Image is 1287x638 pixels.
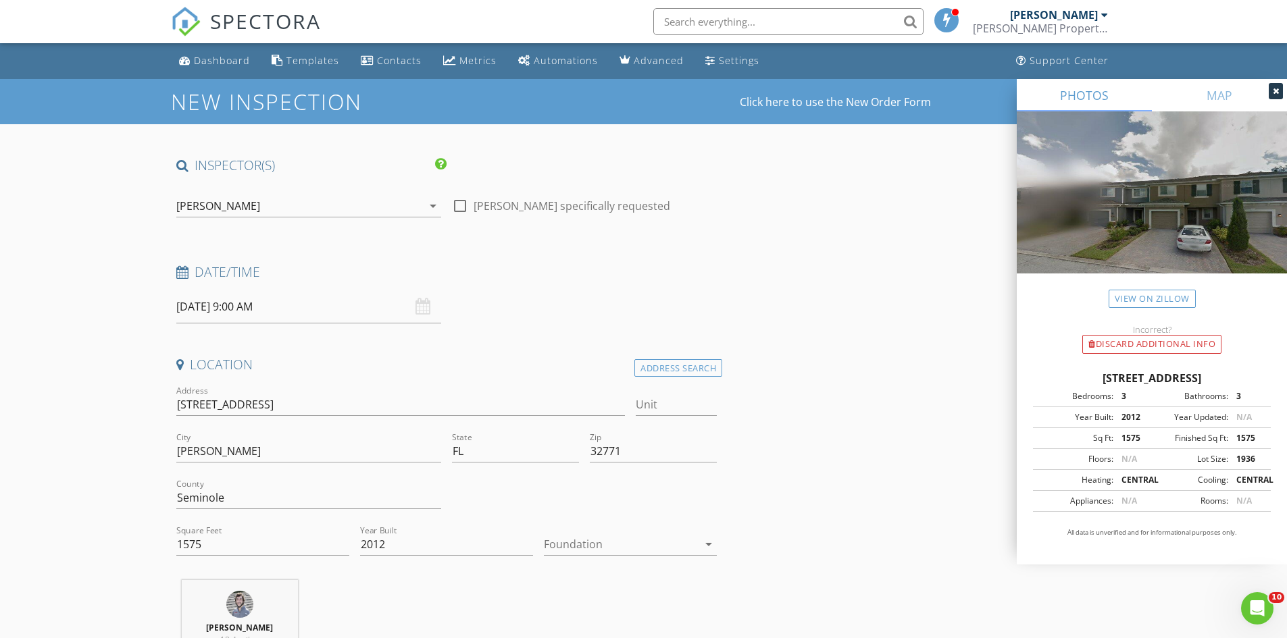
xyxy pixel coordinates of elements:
[1152,474,1228,486] div: Cooling:
[1033,528,1271,537] p: All data is unverified and for informational purposes only.
[634,359,722,377] div: Address Search
[1011,49,1114,74] a: Support Center
[1152,79,1287,111] a: MAP
[1236,495,1252,506] span: N/A
[1228,390,1267,402] div: 3
[474,199,670,213] label: [PERSON_NAME] specifically requested
[1017,79,1152,111] a: PHOTOS
[1228,474,1267,486] div: CENTRAL
[1037,453,1113,465] div: Floors:
[171,18,321,47] a: SPECTORA
[1109,290,1196,308] a: View on Zillow
[634,54,684,67] div: Advanced
[1082,335,1221,354] div: Discard Additional info
[1030,54,1109,67] div: Support Center
[1113,432,1152,444] div: 1575
[1037,411,1113,423] div: Year Built:
[1033,370,1271,386] div: [STREET_ADDRESS]
[1152,453,1228,465] div: Lot Size:
[1269,592,1284,603] span: 10
[1017,111,1287,306] img: streetview
[1017,324,1287,335] div: Incorrect?
[740,97,931,107] a: Click here to use the New Order Form
[701,536,717,552] i: arrow_drop_down
[1037,390,1113,402] div: Bedrooms:
[700,49,765,74] a: Settings
[377,54,422,67] div: Contacts
[1037,432,1113,444] div: Sq Ft:
[1236,411,1252,423] span: N/A
[513,49,603,74] a: Automations (Basic)
[1113,411,1152,423] div: 2012
[194,54,250,67] div: Dashboard
[176,290,441,323] input: Select date
[176,200,260,212] div: [PERSON_NAME]
[1037,474,1113,486] div: Heating:
[1113,474,1152,486] div: CENTRAL
[1152,390,1228,402] div: Bathrooms:
[266,49,345,74] a: Templates
[171,7,201,36] img: The Best Home Inspection Software - Spectora
[286,54,339,67] div: Templates
[425,198,441,214] i: arrow_drop_down
[206,622,273,633] strong: [PERSON_NAME]
[210,7,321,35] span: SPECTORA
[1152,432,1228,444] div: Finished Sq Ft:
[226,591,253,618] img: mg633021.jpeg
[1152,411,1228,423] div: Year Updated:
[534,54,598,67] div: Automations
[1121,495,1137,506] span: N/A
[176,356,717,373] h4: Location
[174,49,255,74] a: Dashboard
[1152,495,1228,507] div: Rooms:
[614,49,689,74] a: Advanced
[1228,432,1267,444] div: 1575
[1121,453,1137,464] span: N/A
[459,54,497,67] div: Metrics
[1228,453,1267,465] div: 1936
[176,157,447,174] h4: INSPECTOR(S)
[973,22,1108,35] div: Bowman Property Inspections
[1241,592,1273,624] iframe: Intercom live chat
[1010,8,1098,22] div: [PERSON_NAME]
[1113,390,1152,402] div: 3
[653,8,924,35] input: Search everything...
[171,90,470,113] h1: New Inspection
[719,54,759,67] div: Settings
[438,49,502,74] a: Metrics
[176,263,717,281] h4: Date/Time
[1037,495,1113,507] div: Appliances:
[355,49,427,74] a: Contacts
